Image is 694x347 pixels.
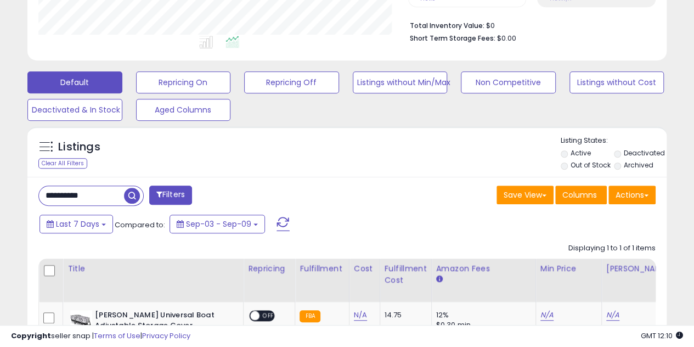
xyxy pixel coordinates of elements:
[136,99,231,121] button: Aged Columns
[410,18,647,31] li: $0
[40,215,113,233] button: Last 7 Days
[58,139,100,155] h5: Listings
[11,331,51,341] strong: Copyright
[67,263,239,275] div: Title
[353,71,448,93] button: Listings without Min/Max
[624,148,665,158] label: Deactivated
[624,160,653,170] label: Archived
[248,263,290,275] div: Repricing
[540,310,554,321] a: N/A
[149,186,192,205] button: Filters
[142,331,190,341] a: Privacy Policy
[562,189,597,200] span: Columns
[136,71,231,93] button: Repricing On
[568,243,656,254] div: Displaying 1 to 1 of 1 items
[436,263,531,275] div: Amazon Fees
[385,310,423,320] div: 14.75
[569,71,664,93] button: Listings without Cost
[259,311,277,321] span: OFF
[38,158,87,169] div: Clear All Filters
[436,310,527,320] div: 12%
[70,310,92,332] img: 41w9DEcVYmL._SL40_.jpg
[354,310,367,321] a: N/A
[94,331,140,341] a: Terms of Use
[300,263,344,275] div: Fulfillment
[496,186,554,204] button: Save View
[27,99,122,121] button: Deactivated & In Stock
[186,219,251,230] span: Sep-03 - Sep-09
[300,310,320,322] small: FBA
[385,263,427,286] div: Fulfillment Cost
[497,33,516,43] span: $0.00
[555,186,607,204] button: Columns
[461,71,556,93] button: Non Competitive
[354,263,375,275] div: Cost
[641,331,683,341] span: 2025-09-17 12:10 GMT
[27,71,122,93] button: Default
[244,71,339,93] button: Repricing Off
[410,21,484,30] b: Total Inventory Value:
[561,136,667,146] p: Listing States:
[606,310,619,321] a: N/A
[570,160,610,170] label: Out of Stock
[115,220,165,230] span: Compared to:
[540,263,597,275] div: Min Price
[410,33,495,43] b: Short Term Storage Fees:
[170,215,265,233] button: Sep-03 - Sep-09
[11,331,190,342] div: seller snap | |
[570,148,590,158] label: Active
[56,219,99,230] span: Last 7 Days
[436,275,443,284] small: Amazon Fees.
[606,263,672,275] div: [PERSON_NAME]
[608,186,656,204] button: Actions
